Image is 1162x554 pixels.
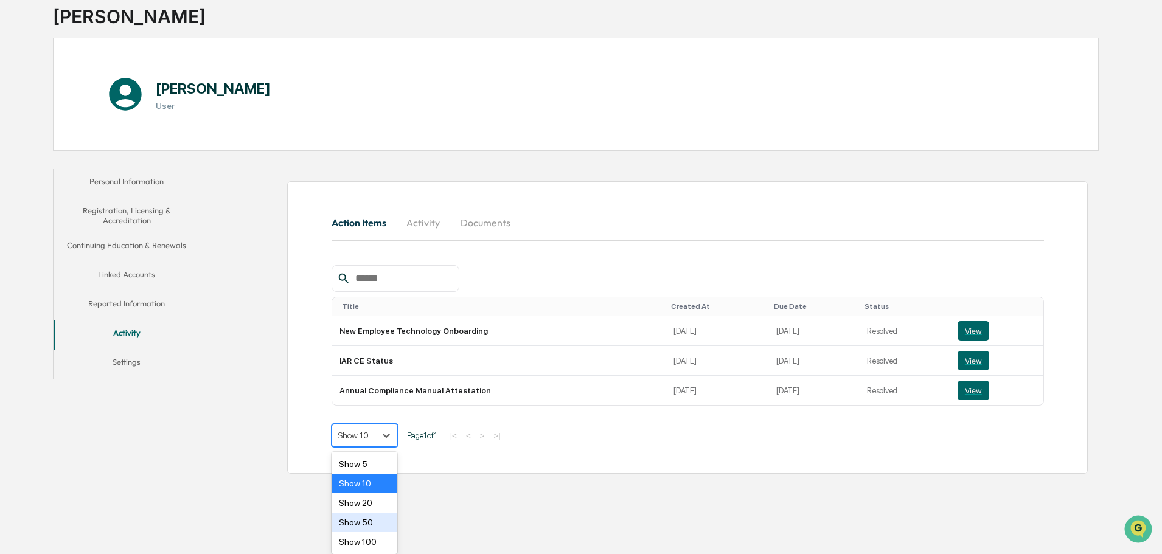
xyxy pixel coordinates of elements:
[332,474,398,493] div: Show 10
[1123,514,1156,547] iframe: Open customer support
[54,262,200,291] button: Linked Accounts
[7,171,82,193] a: 🔎Data Lookup
[54,291,200,320] button: Reported Information
[24,176,77,189] span: Data Lookup
[958,321,1036,341] a: View
[447,431,461,441] button: |<
[332,208,396,237] button: Action Items
[666,346,769,376] td: [DATE]
[958,351,989,370] button: View
[332,532,398,552] div: Show 100
[769,346,860,376] td: [DATE]
[769,316,860,346] td: [DATE]
[860,346,950,376] td: Resolved
[12,154,22,164] div: 🖐️
[332,208,1044,237] div: secondary tabs example
[54,320,200,350] button: Activity
[666,316,769,346] td: [DATE]
[41,105,154,115] div: We're available if you need us!
[54,233,200,262] button: Continuing Education & Renewals
[958,381,1036,400] a: View
[860,316,950,346] td: Resolved
[342,302,661,311] div: Toggle SortBy
[332,454,398,474] div: Show 5
[332,346,666,376] td: IAR CE Status
[865,302,945,311] div: Toggle SortBy
[462,431,475,441] button: <
[83,148,156,170] a: 🗄️Attestations
[960,302,1038,311] div: Toggle SortBy
[332,376,666,405] td: Annual Compliance Manual Attestation
[41,93,200,105] div: Start new chat
[958,351,1036,370] a: View
[12,178,22,187] div: 🔎
[88,154,98,164] div: 🗄️
[476,431,489,441] button: >
[407,431,437,440] span: Page 1 of 1
[666,376,769,405] td: [DATE]
[156,101,271,111] h3: User
[490,431,504,441] button: >|
[12,93,34,115] img: 1746055101610-c473b297-6a78-478c-a979-82029cc54cd1
[100,153,151,165] span: Attestations
[774,302,855,311] div: Toggle SortBy
[54,169,200,379] div: secondary tabs example
[958,381,989,400] button: View
[769,376,860,405] td: [DATE]
[86,206,147,215] a: Powered byPylon
[121,206,147,215] span: Pylon
[958,321,989,341] button: View
[332,493,398,513] div: Show 20
[451,208,520,237] button: Documents
[332,316,666,346] td: New Employee Technology Onboarding
[156,80,271,97] h1: [PERSON_NAME]
[860,376,950,405] td: Resolved
[396,208,451,237] button: Activity
[24,153,78,165] span: Preclearance
[54,350,200,379] button: Settings
[54,198,200,233] button: Registration, Licensing & Accreditation
[54,169,200,198] button: Personal Information
[12,26,221,45] p: How can we help?
[207,97,221,111] button: Start new chat
[332,513,398,532] div: Show 50
[671,302,764,311] div: Toggle SortBy
[7,148,83,170] a: 🖐️Preclearance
